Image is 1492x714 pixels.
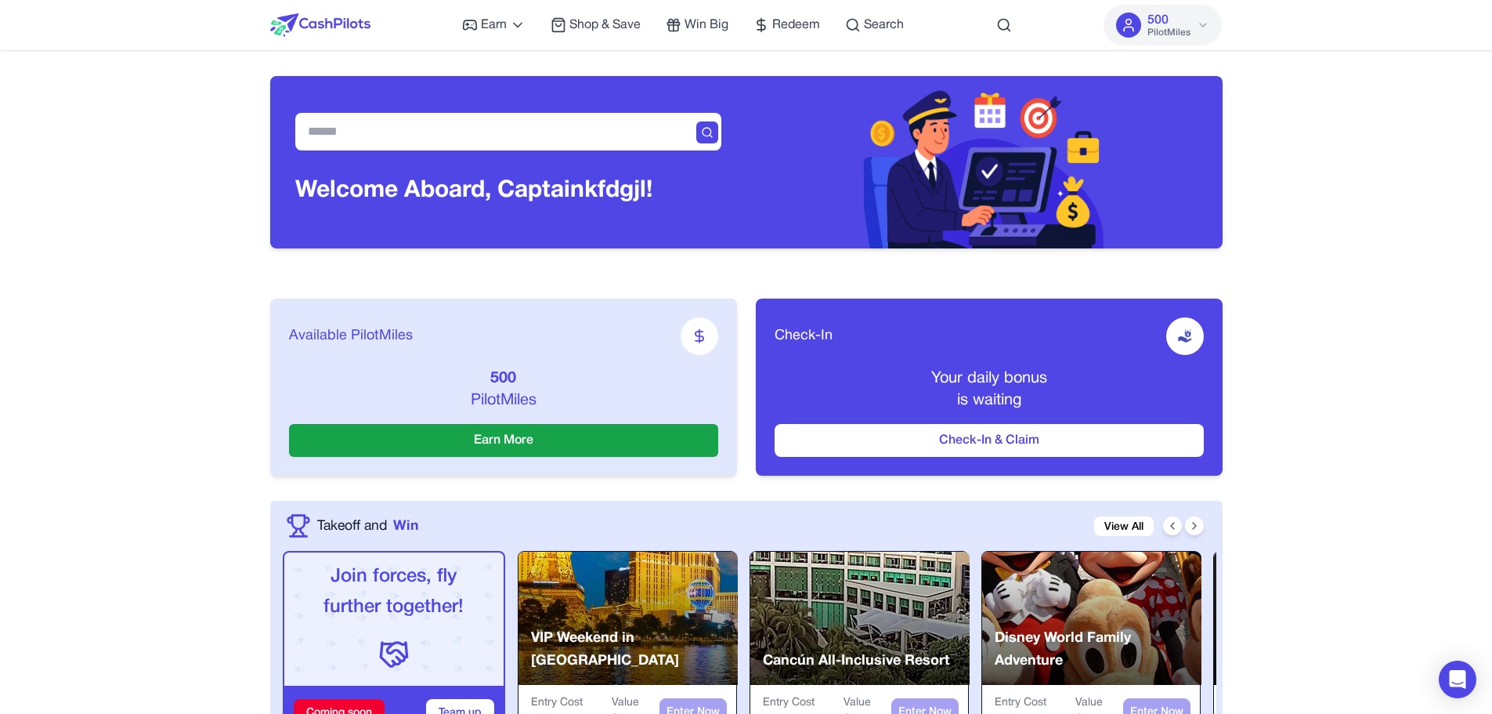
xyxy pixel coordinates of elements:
a: Search [845,16,904,34]
span: is waiting [957,393,1021,408]
p: Entry Cost [995,695,1047,711]
p: 500 [289,368,718,390]
span: Redeem [772,16,820,34]
a: Redeem [753,16,820,34]
p: Disney World Family Adventure [995,627,1201,673]
p: Entry Cost [531,695,583,711]
p: Value [1075,695,1111,711]
a: View All [1094,516,1154,536]
p: Value [612,695,647,711]
img: receive-dollar [1177,328,1193,344]
span: Takeoff and [317,516,387,536]
span: Shop & Save [569,16,641,34]
span: Check-In [775,325,833,347]
span: 500 [1147,11,1169,30]
img: CashPilots Logo [270,13,370,37]
h3: Welcome Aboard, Captain kfdgjl! [295,177,652,205]
span: PilotMiles [1147,27,1190,39]
a: Takeoff andWin [317,516,418,536]
img: Header decoration [864,76,1105,248]
span: Win Big [685,16,728,34]
span: Win [393,516,418,536]
span: Earn [481,16,507,34]
p: Cancún All-Inclusive Resort [763,650,949,672]
p: VIP Weekend in [GEOGRAPHIC_DATA] [531,627,738,673]
p: Value [844,695,879,711]
p: Entry Cost [763,695,815,711]
a: Earn [462,16,526,34]
button: Check-In & Claim [775,424,1204,457]
p: Join forces, fly further together! [297,562,491,623]
button: Earn More [289,424,718,457]
p: Your daily bonus [775,368,1204,390]
span: Available PilotMiles [289,325,413,347]
a: Shop & Save [551,16,641,34]
p: PilotMiles [289,390,718,411]
a: Win Big [666,16,728,34]
span: Search [864,16,904,34]
button: 500PilotMiles [1104,5,1222,45]
div: Open Intercom Messenger [1439,661,1476,698]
